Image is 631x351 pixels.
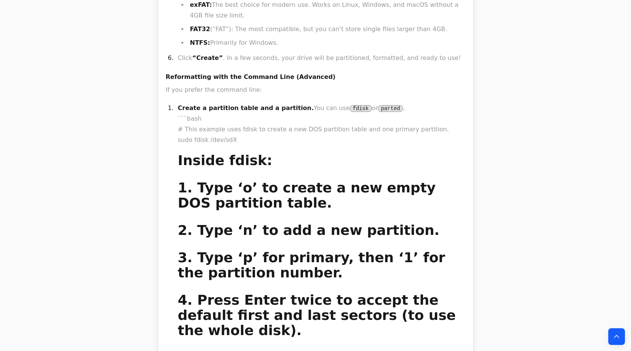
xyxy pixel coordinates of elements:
[608,328,625,345] button: Back to top
[378,105,403,112] code: parted
[178,104,314,112] strong: Create a partition table and a partition.
[188,24,466,35] li: (“FAT”): The most compatible, but you can’t store single files larger than 4GB.
[190,25,210,33] strong: FAT32
[178,223,466,238] h1: 2. Type ‘n’ to add a new partition.
[188,38,466,48] li: Primarily for Windows.
[166,85,466,95] p: If you prefer the command line:
[178,153,466,168] h1: Inside fdisk:
[178,250,466,280] h1: 3. Type ‘p’ for primary, then ‘1’ for the partition number.
[178,293,466,338] h1: 4. Press Enter twice to accept the default first and last sectors (to use the whole disk).
[166,72,466,82] h4: Reformatting with the Command Line (Advanced)
[178,103,466,145] p: You can use or . ```bash # This example uses fdisk to create a new DOS partition table and one pr...
[190,1,212,8] strong: exFAT:
[190,39,210,46] strong: NTFS:
[192,54,223,61] strong: “Create”
[176,53,466,63] li: Click . In a few seconds, your drive will be partitioned, formatted, and ready to use!
[350,105,372,112] code: fdisk
[178,180,466,211] h1: 1. Type ‘o’ to create a new empty DOS partition table.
